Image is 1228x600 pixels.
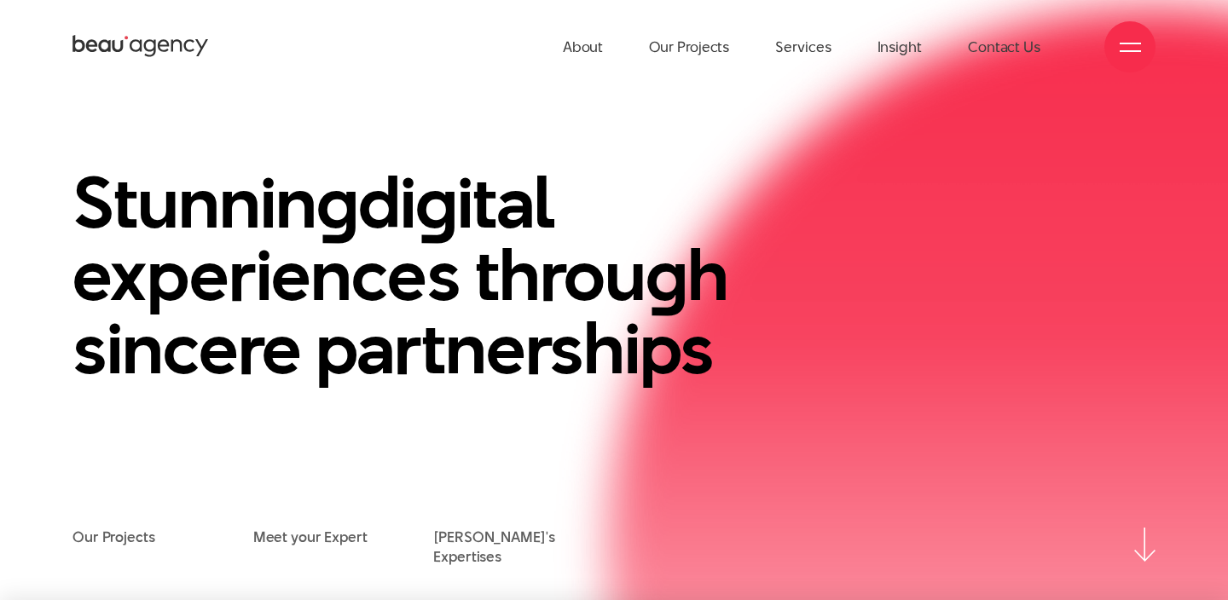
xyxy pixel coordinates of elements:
en: g [316,153,358,252]
en: g [415,153,457,252]
a: Our Projects [72,528,155,546]
a: [PERSON_NAME]'s Expertises [433,528,614,566]
en: g [646,225,687,325]
h1: Stunnin di ital experiences throu h sincere partnerships [72,166,786,385]
a: Meet your Expert [253,528,368,546]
